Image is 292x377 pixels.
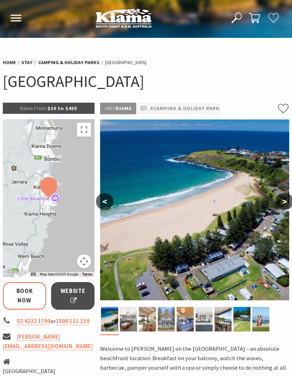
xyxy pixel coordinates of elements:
[214,307,231,331] img: Enjoy the beachfront view in Cabin 12
[252,307,269,331] img: Kendalls Beach
[100,344,289,372] p: Welcome to [PERSON_NAME] on the [GEOGRAPHIC_DATA] – an absolute beachfront location. Breakfast on...
[195,307,213,331] img: Full size kitchen in Cabin 12
[82,272,92,276] a: Terms (opens in new tab)
[100,119,289,300] img: Aerial view of Kendalls on the Beach Holiday Park
[105,105,116,111] span: Area
[60,287,86,305] span: Website
[5,268,28,277] img: Google
[150,104,223,112] a: #Camping & Holiday Parks
[21,59,33,66] a: Stay
[20,105,48,111] span: Rates From:
[3,282,46,310] a: Book Now
[120,307,137,331] img: Lounge room in Cabin 12
[100,103,136,114] p: Kiama
[38,59,99,66] a: Camping & Holiday Parks
[3,317,95,326] li: or
[176,307,194,331] img: Kendalls on the Beach Holiday Park
[3,59,16,66] a: Home
[31,272,36,277] button: Keyboard shortcuts
[101,307,118,331] img: Aerial view of Kendalls on the Beach Holiday Park
[3,103,95,114] p: $30 to $435
[139,307,156,331] img: Kendalls on the Beach Holiday Park
[3,71,289,92] h1: [GEOGRAPHIC_DATA]
[56,317,89,325] a: 1800 111 224
[51,282,95,310] a: Website
[5,268,28,277] a: Open this area in Google Maps (opens a new window)
[96,8,152,28] img: Kiama Logo
[105,59,146,67] li: [GEOGRAPHIC_DATA]
[3,333,93,350] a: [PERSON_NAME][EMAIL_ADDRESS][DOMAIN_NAME]
[3,367,95,376] li: [GEOGRAPHIC_DATA]
[40,272,78,276] span: Map data ©2025 Google
[77,254,91,268] button: Map camera controls
[158,307,175,331] img: Kendalls on the Beach Holiday Park
[96,193,113,210] button: <
[17,317,50,325] a: 02 4232 1790
[77,123,91,137] button: Toggle fullscreen view
[233,307,250,331] img: Beachfront cabins at Kendalls on the Beach Holiday Park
